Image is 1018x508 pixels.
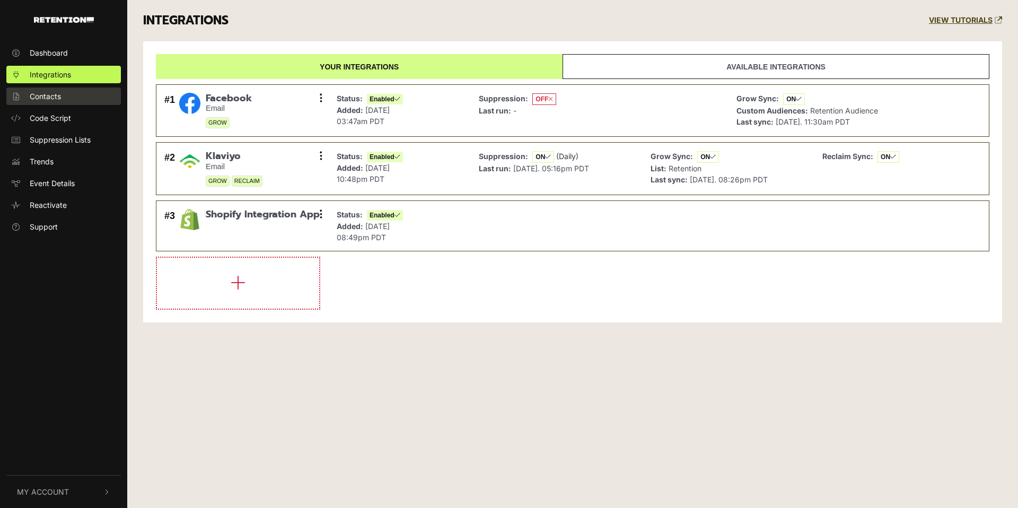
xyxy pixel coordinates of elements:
span: Event Details [30,178,75,189]
span: Retention [669,164,701,173]
div: #2 [164,151,175,187]
span: Klaviyo [206,151,262,162]
img: Klaviyo [179,151,200,172]
span: ON [532,151,554,163]
a: Suppression Lists [6,131,121,148]
a: Dashboard [6,44,121,62]
img: Facebook [179,93,200,114]
span: Retention Audience [810,106,878,115]
span: GROW [206,117,230,128]
span: My Account [17,486,69,497]
span: [DATE]. 05:16pm PDT [513,164,589,173]
strong: Grow Sync: [736,94,779,103]
strong: Suppression: [479,94,528,103]
div: #1 [164,93,175,129]
a: Event Details [6,174,121,192]
a: VIEW TUTORIALS [929,16,1002,25]
div: #3 [164,209,175,243]
a: Your integrations [156,54,563,79]
a: Available integrations [563,54,989,79]
strong: Status: [337,152,363,161]
strong: Reclaim Sync: [822,152,873,161]
strong: Added: [337,106,363,115]
span: RECLAIM [232,176,262,187]
button: My Account [6,476,121,508]
span: Enabled [367,152,403,162]
span: (Daily) [556,152,578,161]
span: [DATE]. 11:30am PDT [776,117,850,126]
span: Facebook [206,93,252,104]
h3: INTEGRATIONS [143,13,229,28]
a: Reactivate [6,196,121,214]
a: Support [6,218,121,235]
span: Dashboard [30,47,68,58]
span: OFF [532,93,556,105]
strong: Grow Sync: [651,152,693,161]
strong: Last run: [479,164,511,173]
strong: Status: [337,94,363,103]
strong: Last sync: [736,117,774,126]
span: ON [877,151,899,163]
span: [DATE] 08:49pm PDT [337,222,390,242]
span: Enabled [367,94,403,104]
span: [DATE] 03:47am PDT [337,106,390,126]
strong: Suppression: [479,152,528,161]
span: Integrations [30,69,71,80]
a: Contacts [6,87,121,105]
span: Trends [30,156,54,167]
strong: Custom Audiences: [736,106,808,115]
span: ON [783,93,805,105]
strong: Last run: [479,106,511,115]
span: [DATE]. 08:26pm PDT [690,175,768,184]
span: Shopify Integration App [206,209,320,221]
span: Code Script [30,112,71,124]
a: Code Script [6,109,121,127]
small: Email [206,104,252,113]
strong: Added: [337,163,363,172]
a: Integrations [6,66,121,83]
span: - [513,106,516,115]
a: Trends [6,153,121,170]
span: Enabled [367,210,403,221]
strong: Last sync: [651,175,688,184]
span: GROW [206,176,230,187]
span: Reactivate [30,199,67,211]
span: Support [30,221,58,232]
strong: Added: [337,222,363,231]
strong: Status: [337,210,363,219]
strong: List: [651,164,666,173]
small: Email [206,162,262,171]
span: Contacts [30,91,61,102]
img: Retention.com [34,17,94,23]
span: Suppression Lists [30,134,91,145]
img: Shopify Integration App [179,209,200,230]
span: ON [697,151,719,163]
